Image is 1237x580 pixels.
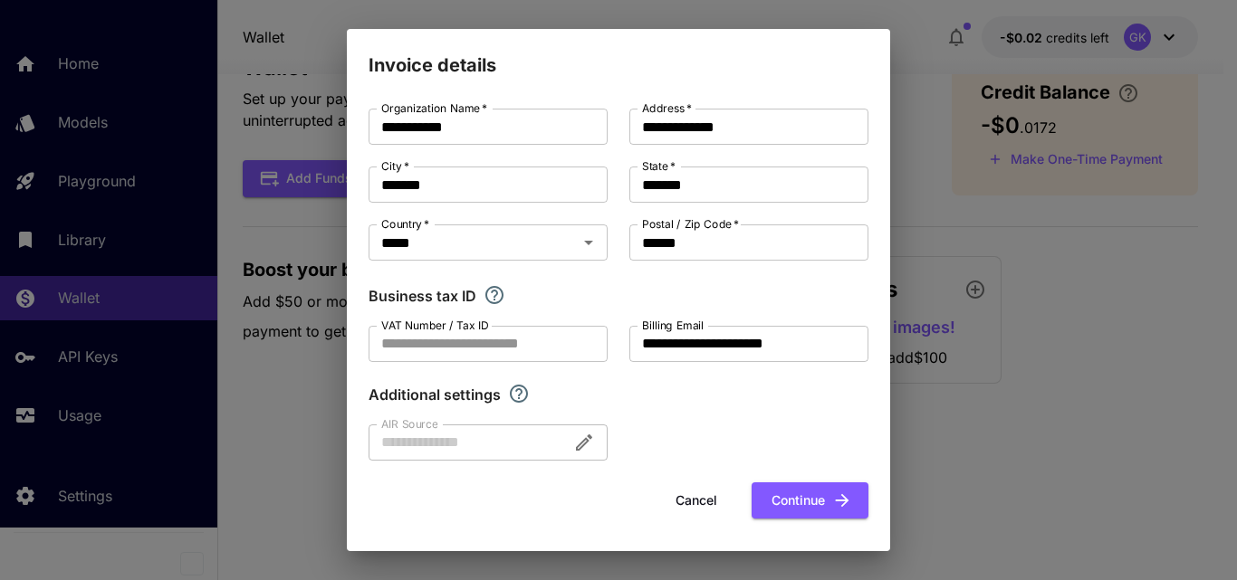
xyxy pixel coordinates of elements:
[381,216,429,232] label: Country
[381,318,489,333] label: VAT Number / Tax ID
[484,284,505,306] svg: If you are a business tax registrant, please enter your business tax ID here.
[381,416,437,432] label: AIR Source
[642,158,676,174] label: State
[508,383,530,404] svg: Explore additional customization settings
[369,384,501,405] p: Additional settings
[656,482,737,519] button: Cancel
[752,482,868,519] button: Continue
[642,318,704,333] label: Billing Email
[642,216,739,232] label: Postal / Zip Code
[347,29,890,80] h2: Invoice details
[381,158,409,174] label: City
[381,100,487,116] label: Organization Name
[642,100,692,116] label: Address
[369,285,476,307] p: Business tax ID
[576,230,601,255] button: Open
